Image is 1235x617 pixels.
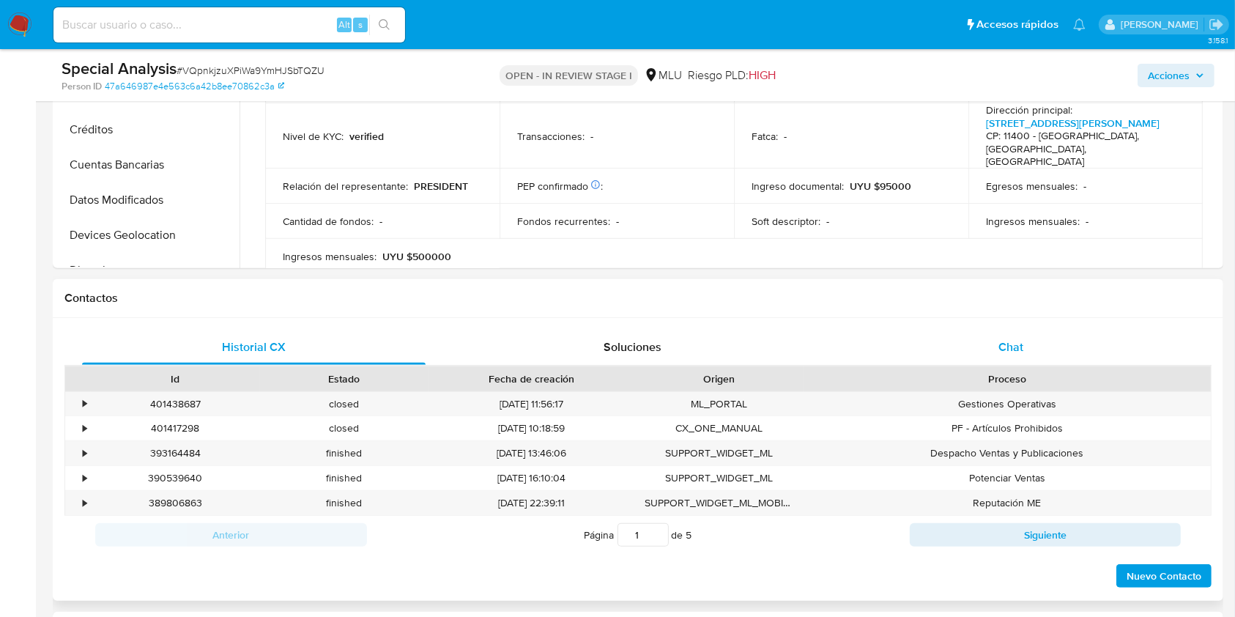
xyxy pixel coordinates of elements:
[517,180,603,193] p: PEP confirmado :
[752,215,820,228] p: Soft descriptor :
[270,372,419,386] div: Estado
[645,372,793,386] div: Origen
[91,491,260,515] div: 389806863
[644,67,682,84] div: MLU
[804,491,1211,515] div: Reputación ME
[804,441,1211,465] div: Despacho Ventas y Publicaciones
[1086,215,1088,228] p: -
[976,17,1058,32] span: Accesos rápidos
[338,18,350,32] span: Alt
[604,339,661,355] span: Soluciones
[62,56,177,80] b: Special Analysis
[634,466,804,490] div: SUPPORT_WIDGET_ML
[56,182,240,218] button: Datos Modificados
[585,523,692,547] span: Página de
[1208,34,1228,46] span: 3.158.1
[752,180,844,193] p: Ingreso documental :
[429,392,634,416] div: [DATE] 11:56:17
[1127,566,1201,586] span: Nuevo Contacto
[986,130,1179,169] h4: CP: 11400 - [GEOGRAPHIC_DATA], [GEOGRAPHIC_DATA], [GEOGRAPHIC_DATA]
[439,372,624,386] div: Fecha de creación
[260,441,429,465] div: finished
[91,441,260,465] div: 393164484
[83,397,86,411] div: •
[83,421,86,435] div: •
[688,67,776,84] span: Riesgo PLD:
[414,180,468,193] p: PRESIDENT
[283,250,377,263] p: Ingresos mensuales :
[283,180,408,193] p: Relación del representante :
[177,63,324,78] span: # VQpnkjzuXPiWa9YmHJSbTQZU
[64,291,1212,306] h1: Contactos
[429,491,634,515] div: [DATE] 22:39:11
[804,416,1211,440] div: PF - Artículos Prohibidos
[634,392,804,416] div: ML_PORTAL
[56,253,240,288] button: Direcciones
[56,112,240,147] button: Créditos
[56,218,240,253] button: Devices Geolocation
[1073,18,1086,31] a: Notificaciones
[83,496,86,510] div: •
[850,180,911,193] p: UYU $95000
[634,441,804,465] div: SUPPORT_WIDGET_ML
[986,116,1160,130] a: [STREET_ADDRESS][PERSON_NAME]
[56,147,240,182] button: Cuentas Bancarias
[91,392,260,416] div: 401438687
[998,339,1023,355] span: Chat
[1148,64,1190,87] span: Acciones
[749,67,776,84] span: HIGH
[1083,180,1086,193] p: -
[826,215,829,228] p: -
[260,491,429,515] div: finished
[752,130,778,143] p: Fatca :
[91,416,260,440] div: 401417298
[500,65,638,86] p: OPEN - IN REVIEW STAGE I
[634,491,804,515] div: SUPPORT_WIDGET_ML_MOBILE
[260,416,429,440] div: closed
[910,523,1182,547] button: Siguiente
[283,130,344,143] p: Nivel de KYC :
[616,215,619,228] p: -
[83,446,86,460] div: •
[429,466,634,490] div: [DATE] 16:10:04
[91,466,260,490] div: 390539640
[260,466,429,490] div: finished
[1121,18,1204,32] p: ximena.felix@mercadolibre.com
[283,215,374,228] p: Cantidad de fondos :
[260,392,429,416] div: closed
[784,130,787,143] p: -
[634,416,804,440] div: CX_ONE_MANUAL
[379,215,382,228] p: -
[369,15,399,35] button: search-icon
[686,528,692,542] span: 5
[222,339,286,355] span: Historial CX
[1116,564,1212,588] button: Nuevo Contacto
[986,103,1072,117] p: Dirección principal :
[53,15,405,34] input: Buscar usuario o caso...
[62,80,102,93] b: Person ID
[517,215,610,228] p: Fondos recurrentes :
[95,523,367,547] button: Anterior
[105,80,284,93] a: 47a646987e4e563c6a42b8ee70862c3a
[1209,17,1224,32] a: Salir
[986,215,1080,228] p: Ingresos mensuales :
[986,180,1078,193] p: Egresos mensuales :
[517,130,585,143] p: Transacciones :
[804,392,1211,416] div: Gestiones Operativas
[382,250,451,263] p: UYU $500000
[349,130,384,143] p: verified
[1138,64,1214,87] button: Acciones
[429,416,634,440] div: [DATE] 10:18:59
[83,471,86,485] div: •
[101,372,250,386] div: Id
[429,441,634,465] div: [DATE] 13:46:06
[814,372,1201,386] div: Proceso
[804,466,1211,490] div: Potenciar Ventas
[590,130,593,143] p: -
[358,18,363,32] span: s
